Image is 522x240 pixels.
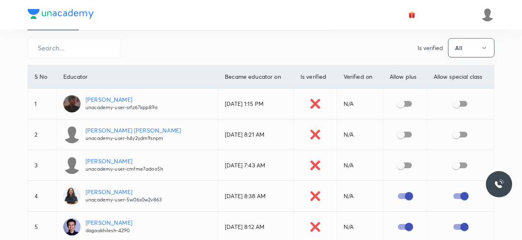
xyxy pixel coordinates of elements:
th: Allow special class [427,65,494,89]
th: Allow plus [383,65,427,89]
td: [DATE] 8:21 AM [218,119,294,150]
img: ttu [494,179,504,189]
th: Verified on [337,65,383,89]
button: avatar [405,8,418,21]
th: Educator [56,65,218,89]
td: [DATE] 7:43 AM [218,150,294,181]
a: [PERSON_NAME]unacademy-user-srfz67kpp89a [63,95,211,112]
p: [PERSON_NAME] [85,187,162,196]
td: N/A [337,119,383,150]
p: unacademy-user-h4y2ydm9snpm [85,135,181,142]
td: 2 [28,119,56,150]
p: Is verified [418,43,443,52]
p: [PERSON_NAME] [85,157,163,165]
td: [DATE] 8:38 AM [218,181,294,212]
td: 1 [28,89,56,119]
img: Vineeta [480,8,494,22]
img: avatar [408,11,416,18]
p: unacademy-user-5w06s0w2v863 [85,196,162,203]
input: Search... [28,37,121,58]
p: unacademy-user-srfz67kpp89a [85,104,157,111]
td: 4 [28,181,56,212]
th: Is verified [293,65,337,89]
p: [PERSON_NAME] [PERSON_NAME] [85,126,181,135]
a: [PERSON_NAME]unacademy-user-5w06s0w2v863 [63,187,211,205]
p: unacademy-user-cmfme7adoo5h [85,165,163,173]
a: Company Logo [28,9,94,21]
th: Became educator on [218,65,294,89]
p: [PERSON_NAME] [85,95,157,104]
td: N/A [337,181,383,212]
a: [PERSON_NAME]unacademy-user-cmfme7adoo5h [63,157,211,174]
td: 3 [28,150,56,181]
td: [DATE] 1:15 PM [218,89,294,119]
img: Company Logo [28,9,94,19]
a: [PERSON_NAME]dagaakhilesh-4290 [63,218,211,235]
th: S No [28,65,56,89]
a: [PERSON_NAME] [PERSON_NAME]unacademy-user-h4y2ydm9snpm [63,126,211,143]
td: N/A [337,150,383,181]
td: N/A [337,89,383,119]
p: [PERSON_NAME] [85,218,132,227]
button: All [448,38,494,57]
p: dagaakhilesh-4290 [85,227,132,234]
